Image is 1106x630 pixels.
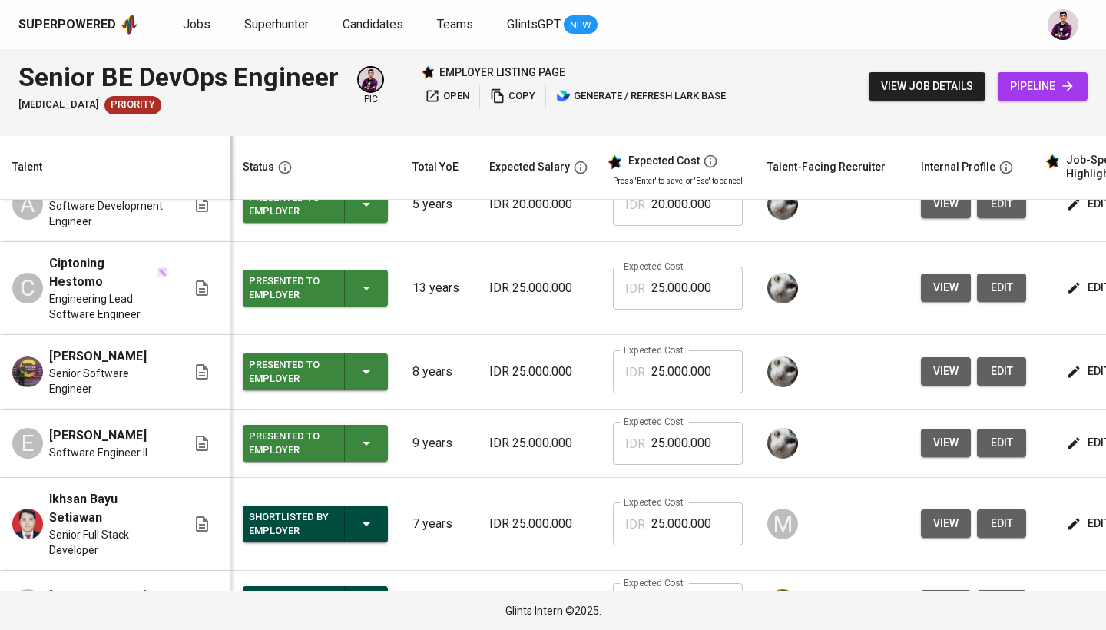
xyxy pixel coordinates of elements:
img: erwin@glints.com [1048,9,1078,40]
span: Priority [104,98,161,112]
img: tharisa.rizky@glints.com [767,273,798,303]
div: New Job received from Demand Team [104,96,161,114]
button: Presented to Employer [243,270,388,307]
p: IDR 25.000.000 [489,434,588,453]
p: IDR [625,363,645,382]
button: open [421,85,473,108]
img: tharisa.rizky@glints.com [767,189,798,220]
p: Press 'Enter' to save, or 'Esc' to cancel [613,175,743,187]
span: edit [989,362,1014,381]
div: E [12,428,43,459]
button: view [921,509,971,538]
p: 5 years [412,195,465,214]
span: Jobs [183,17,210,31]
p: IDR 25.000.000 [489,515,588,533]
p: IDR [625,196,645,214]
div: Presented to Employer [249,187,332,221]
div: Status [243,157,274,177]
div: pic [357,66,384,106]
p: 7 years [412,515,465,533]
div: Internal Profile [921,157,995,177]
a: Teams [437,15,476,35]
span: view [933,433,959,453]
button: edit [977,274,1026,302]
span: Superhunter [244,17,309,31]
img: glints_star.svg [1045,154,1060,169]
span: Teams [437,17,473,31]
span: generate / refresh lark base [556,88,726,105]
div: Presented to Employer [249,355,332,389]
button: view [921,274,971,302]
p: IDR [625,435,645,453]
span: Software Engineer II [49,445,147,460]
span: Senior Full Stack Developer [49,527,168,558]
img: tharisa.rizky@glints.com [767,428,798,459]
a: Candidates [343,15,406,35]
span: GlintsGPT [507,17,561,31]
img: app logo [119,13,140,36]
img: lark [556,88,571,104]
span: Engineering Lead Software Engineer [49,291,168,322]
button: view [921,357,971,386]
span: view [933,362,959,381]
div: Talent-Facing Recruiter [767,157,886,177]
a: Superhunter [244,15,312,35]
span: edit [989,514,1014,533]
p: IDR 25.000.000 [489,279,588,297]
a: Jobs [183,15,214,35]
span: [PERSON_NAME] [49,426,147,445]
span: [PERSON_NAME] [49,347,147,366]
span: edit [989,278,1014,297]
a: edit [977,509,1026,538]
span: view [933,278,959,297]
p: IDR [625,280,645,298]
div: Senior BE DevOps Engineer [18,58,339,96]
button: lark generate / refresh lark base [552,85,730,108]
div: Presented to Employer [249,271,332,305]
div: Expected Cost [628,154,700,168]
img: ec6c0910-f960-4a00-a8f8-c5744e41279e.jpg [767,589,798,620]
div: Total YoE [412,157,459,177]
p: 13 years [412,279,465,297]
div: Talent [12,157,42,177]
button: edit [977,357,1026,386]
p: IDR [625,516,645,534]
button: edit [977,190,1026,218]
p: 8 years [412,363,465,381]
a: GlintsGPT NEW [507,15,598,35]
div: Shortlisted by Employer [249,507,332,541]
button: Presented to Employer [243,353,388,390]
div: Expected Salary [489,157,570,177]
button: view job details [869,72,985,101]
span: [PERSON_NAME] [49,588,147,606]
button: Presented to Employer [243,425,388,462]
img: Ikhsan Bayu Setiawan [12,509,43,539]
button: edit [977,429,1026,457]
span: Senior Software Engineer [49,366,168,396]
img: Imam Abdul Hakim [12,356,43,387]
img: magic_wand.svg [157,267,168,278]
img: glints_star.svg [607,154,622,170]
p: IDR 20.000.000 [489,195,588,214]
a: Superpoweredapp logo [18,13,140,36]
span: view [933,514,959,533]
span: pipeline [1010,77,1075,96]
button: edit [977,590,1026,618]
div: A [12,189,43,220]
p: 9 years [412,434,465,453]
span: edit [989,433,1014,453]
span: open [425,88,469,105]
button: view [921,190,971,218]
div: Superpowered [18,16,116,34]
div: D [12,589,43,620]
button: copy [486,85,539,108]
img: erwin@glints.com [359,68,382,91]
span: view job details [881,77,973,96]
div: Shortlisted by Employer [249,588,332,622]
